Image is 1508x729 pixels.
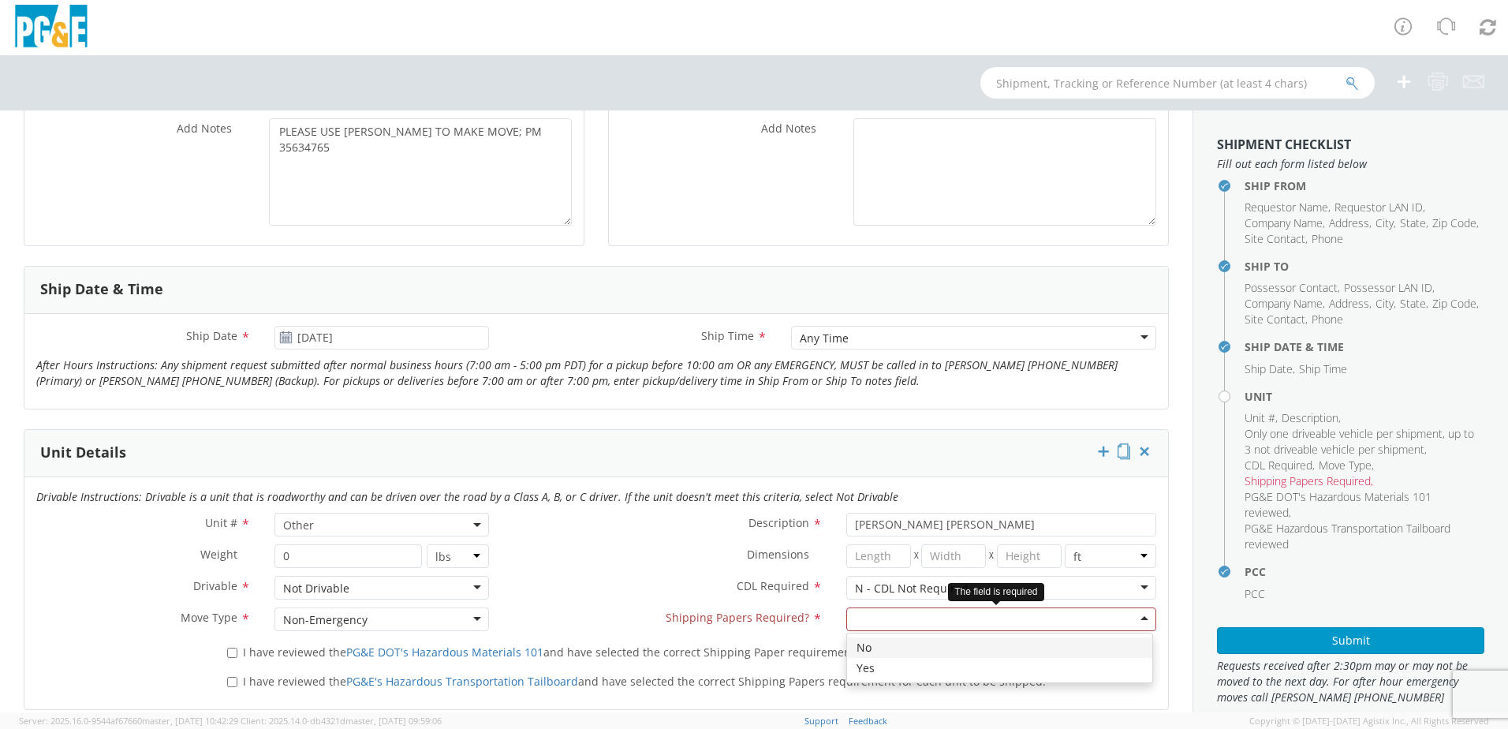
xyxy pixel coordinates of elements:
[1245,312,1308,327] li: ,
[177,121,232,136] span: Add Notes
[1245,361,1295,377] li: ,
[36,357,1118,388] i: After Hours Instructions: Any shipment request submitted after normal business hours (7:00 am - 5...
[1329,215,1372,231] li: ,
[1329,296,1372,312] li: ,
[283,581,349,596] div: Not Drivable
[1245,410,1278,426] li: ,
[345,715,442,727] span: master, [DATE] 09:59:06
[1245,200,1328,215] span: Requestor Name
[911,544,922,568] span: X
[1217,156,1484,172] span: Fill out each form listed below
[748,515,809,530] span: Description
[847,658,1152,679] div: Yes
[1245,391,1484,402] h4: Unit
[666,610,809,625] span: Shipping Papers Required?
[921,544,986,568] input: Width
[1245,231,1308,247] li: ,
[19,715,238,727] span: Server: 2025.16.0-9544af67660
[1432,296,1479,312] li: ,
[1245,458,1315,473] li: ,
[1375,215,1394,230] span: City
[243,645,1006,660] span: I have reviewed the and have selected the correct Shipping Paper requirement for each unit to be ...
[1319,458,1374,473] li: ,
[283,518,480,533] span: Other
[1245,521,1450,551] span: PG&E Hazardous Transportation Tailboard reviewed
[997,544,1062,568] input: Height
[1400,215,1426,230] span: State
[1245,473,1371,488] span: Shipping Papers Required
[1217,627,1484,654] button: Submit
[1344,280,1432,295] span: Possessor LAN ID
[1282,410,1341,426] li: ,
[346,645,543,660] a: PG&E DOT's Hazardous Materials 101
[1375,296,1394,311] span: City
[1432,215,1476,230] span: Zip Code
[1245,296,1325,312] li: ,
[346,674,578,689] a: PG&E's Hazardous Transportation Tailboard
[1245,231,1305,246] span: Site Contact
[761,121,816,136] span: Add Notes
[1432,215,1479,231] li: ,
[1400,215,1428,231] li: ,
[200,547,237,562] span: Weight
[1245,489,1431,520] span: PG&E DOT's Hazardous Materials 101 reviewed
[1245,280,1340,296] li: ,
[1249,715,1489,727] span: Copyright © [DATE]-[DATE] Agistix Inc., All Rights Reserved
[193,578,237,593] span: Drivable
[1334,200,1425,215] li: ,
[40,445,126,461] h3: Unit Details
[701,328,754,343] span: Ship Time
[227,648,237,658] input: I have reviewed thePG&E DOT's Hazardous Materials 101and have selected the correct Shipping Paper...
[243,674,1046,689] span: I have reviewed the and have selected the correct Shipping Papers requirement for each unit to be...
[181,610,237,625] span: Move Type
[1245,260,1484,272] h4: Ship To
[1245,215,1325,231] li: ,
[804,715,838,727] a: Support
[1245,296,1323,311] span: Company Name
[1245,280,1338,295] span: Possessor Contact
[1245,215,1323,230] span: Company Name
[1299,361,1347,376] span: Ship Time
[1217,136,1351,153] strong: Shipment Checklist
[12,5,91,51] img: pge-logo-06675f144f4cfa6a6814.png
[1319,458,1372,473] span: Move Type
[1245,361,1293,376] span: Ship Date
[849,715,887,727] a: Feedback
[1245,566,1484,578] h4: PCC
[274,513,489,536] span: Other
[205,515,237,530] span: Unit #
[1245,410,1275,425] span: Unit #
[241,715,442,727] span: Client: 2025.14.0-db4321d
[1375,215,1396,231] li: ,
[846,544,911,568] input: Length
[1329,296,1369,311] span: Address
[1217,658,1484,705] span: Requests received after 2:30pm may or may not be moved to the next day. For after hour emergency ...
[1400,296,1426,311] span: State
[1282,410,1338,425] span: Description
[847,637,1152,658] div: No
[227,677,237,687] input: I have reviewed thePG&E's Hazardous Transportation Tailboardand have selected the correct Shippin...
[800,331,849,346] div: Any Time
[1245,341,1484,353] h4: Ship Date & Time
[1245,426,1474,457] span: Only one driveable vehicle per shipment, up to 3 not driveable vehicle per shipment
[1432,296,1476,311] span: Zip Code
[36,489,898,504] i: Drivable Instructions: Drivable is a unit that is roadworthy and can be driven over the road by a...
[142,715,238,727] span: master, [DATE] 10:42:29
[1245,473,1373,489] li: ,
[980,67,1375,99] input: Shipment, Tracking or Reference Number (at least 4 chars)
[1245,426,1480,458] li: ,
[986,544,997,568] span: X
[1245,180,1484,192] h4: Ship From
[1245,200,1331,215] li: ,
[283,612,368,628] div: Non-Emergency
[747,547,809,562] span: Dimensions
[1245,312,1305,327] span: Site Contact
[1329,215,1369,230] span: Address
[40,282,163,297] h3: Ship Date & Time
[186,328,237,343] span: Ship Date
[1375,296,1396,312] li: ,
[1245,489,1480,521] li: ,
[1245,586,1265,601] span: PCC
[1312,231,1343,246] span: Phone
[1245,458,1312,473] span: CDL Required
